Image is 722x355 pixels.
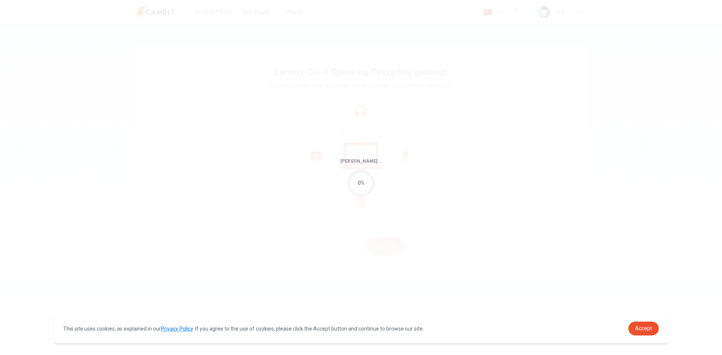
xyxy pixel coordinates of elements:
div: cookieconsent [54,314,668,343]
div: 0% [358,179,365,187]
span: This site uses cookies, as explained in our . If you agree to the use of cookies, please click th... [63,326,424,332]
span: [PERSON_NAME]... [340,159,382,164]
a: Privacy Policy [161,326,193,332]
span: Accept [635,325,652,331]
a: dismiss cookie message [628,322,659,335]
